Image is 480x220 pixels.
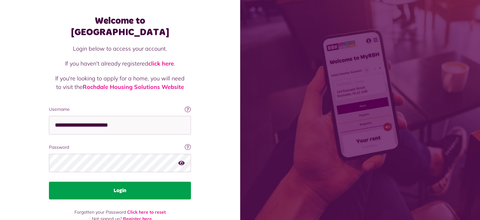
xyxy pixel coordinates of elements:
[49,15,191,38] h1: Welcome to [GEOGRAPHIC_DATA]
[49,182,191,199] button: Login
[83,83,184,91] a: Rochdale Housing Solutions Website
[49,144,191,151] label: Password
[148,60,174,67] a: click here
[49,106,191,113] label: Username
[55,59,185,68] p: If you haven't already registered .
[74,209,126,215] span: Forgotten your Password
[55,74,185,91] p: If you're looking to apply for a home, you will need to visit the
[55,44,185,53] p: Login below to access your account.
[127,209,166,215] a: Click here to reset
